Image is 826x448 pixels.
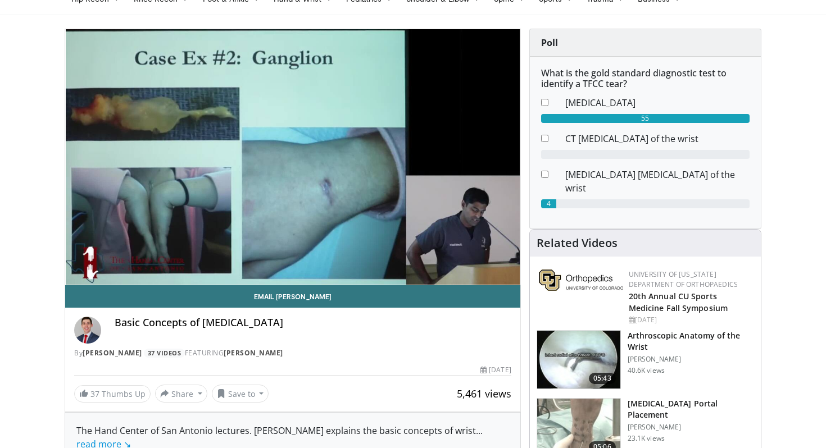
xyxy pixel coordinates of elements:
p: [PERSON_NAME] [628,423,754,432]
p: [PERSON_NAME] [628,355,754,364]
a: 37 Videos [144,349,185,358]
h6: What is the gold standard diagnostic test to identify a TFCC tear? [541,68,750,89]
img: 355603a8-37da-49b6-856f-e00d7e9307d3.png.150x105_q85_autocrop_double_scale_upscale_version-0.2.png [539,269,623,291]
span: 37 [90,388,99,399]
a: University of [US_STATE] Department of Orthopaedics [629,269,738,289]
a: Email [PERSON_NAME] [65,285,520,308]
h3: Arthroscopic Anatomy of the Wrist [628,330,754,353]
a: 05:43 Arthroscopic Anatomy of the Wrist [PERSON_NAME] 40.6K views [537,330,754,390]
img: Avatar [74,317,101,344]
button: Save to [212,385,269,403]
p: 23.1K views [628,434,665,443]
div: 55 [541,114,750,123]
dd: [MEDICAL_DATA] [557,96,758,109]
div: [DATE] [480,365,511,375]
div: 4 [541,199,556,208]
img: a6f1be81-36ec-4e38-ae6b-7e5798b3883c.150x105_q85_crop-smart_upscale.jpg [537,331,620,389]
a: [PERSON_NAME] [224,348,283,358]
h4: Basic Concepts of [MEDICAL_DATA] [115,317,511,329]
h4: Related Videos [537,236,618,250]
span: 05:43 [589,373,616,384]
div: By FEATURING [74,348,511,358]
h3: [MEDICAL_DATA] Portal Placement [628,398,754,420]
a: 20th Annual CU Sports Medicine Fall Symposium [629,291,728,313]
strong: Poll [541,36,558,49]
dd: CT [MEDICAL_DATA] of the wrist [557,132,758,145]
a: 37 Thumbs Up [74,385,151,403]
p: 40.6K views [628,366,665,375]
span: 5,461 views [457,387,511,400]
dd: [MEDICAL_DATA] [MEDICAL_DATA] of the wrist [557,168,758,195]
div: [DATE] [629,315,752,325]
button: Share [155,385,207,403]
video-js: Video Player [65,29,520,285]
a: [PERSON_NAME] [83,348,142,358]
